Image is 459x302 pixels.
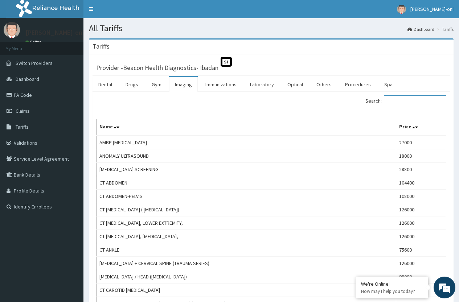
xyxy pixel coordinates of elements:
[396,230,446,243] td: 126000
[396,243,446,257] td: 75600
[365,95,446,106] label: Search:
[97,119,396,136] th: Name
[435,26,454,32] li: Tariffs
[16,108,30,114] span: Claims
[396,270,446,284] td: 99000
[396,176,446,190] td: 104400
[93,77,118,92] a: Dental
[396,136,446,149] td: 27000
[25,40,43,45] a: Online
[96,65,218,71] h3: Provider - Beacon Health Diagnostics- Ibadan
[97,257,396,270] td: [MEDICAL_DATA] + CERVICAL SPINE (TRAUMA SERIES)
[97,216,396,230] td: CT [MEDICAL_DATA], LOWER EXTREMITY,
[311,77,337,92] a: Others
[97,284,396,297] td: CT CAROTID [MEDICAL_DATA]
[407,26,434,32] a: Dashboard
[97,270,396,284] td: [MEDICAL_DATA] / HEAD ([MEDICAL_DATA])
[169,77,198,92] a: Imaging
[16,60,53,66] span: Switch Providers
[97,243,396,257] td: CT ANKLE
[396,257,446,270] td: 126000
[410,6,454,12] span: [PERSON_NAME]-oni
[282,77,309,92] a: Optical
[361,281,423,287] div: We're Online!
[397,5,406,14] img: User Image
[97,136,396,149] td: AMBP [MEDICAL_DATA]
[93,43,110,50] h3: Tariffs
[97,190,396,203] td: CT ABDOMEN-PELVIS
[221,57,232,67] span: St
[396,203,446,216] td: 126000
[25,29,84,36] p: [PERSON_NAME]-oni
[146,77,167,92] a: Gym
[97,176,396,190] td: CT ABDOMEN
[244,77,280,92] a: Laboratory
[200,77,242,92] a: Immunizations
[339,77,377,92] a: Procedures
[384,95,446,106] input: Search:
[396,190,446,203] td: 108000
[361,288,423,294] p: How may I help you today?
[97,230,396,243] td: CT [MEDICAL_DATA], [MEDICAL_DATA],
[89,24,454,33] h1: All Tariffs
[16,124,29,130] span: Tariffs
[378,77,398,92] a: Spa
[396,119,446,136] th: Price
[120,77,144,92] a: Drugs
[4,22,20,38] img: User Image
[97,203,396,216] td: CT [MEDICAL_DATA] ( [MEDICAL_DATA])
[396,163,446,176] td: 28800
[396,149,446,163] td: 18000
[16,76,39,82] span: Dashboard
[97,149,396,163] td: ANOMALY ULTRASOUND
[396,216,446,230] td: 126000
[97,163,396,176] td: [MEDICAL_DATA] SCREENING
